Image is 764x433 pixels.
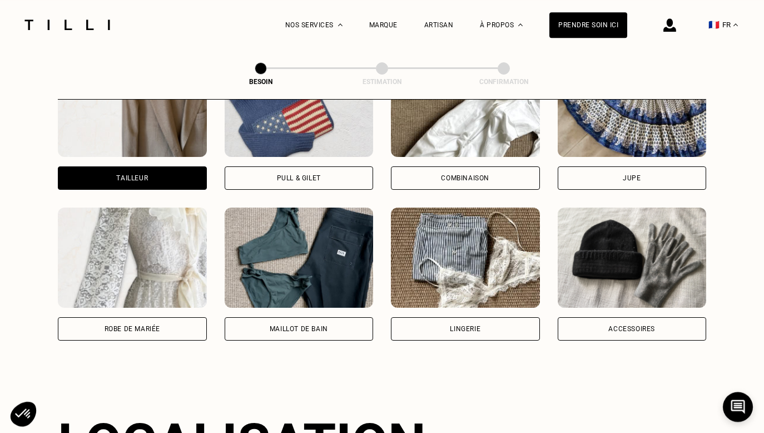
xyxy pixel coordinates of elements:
[225,57,374,157] img: Tilli retouche votre Pull & gilet
[58,208,207,308] img: Tilli retouche votre Robe de mariée
[623,175,641,181] div: Jupe
[225,208,374,308] img: Tilli retouche votre Maillot de bain
[338,23,343,26] img: Menu déroulant
[326,78,438,86] div: Estimation
[549,12,627,38] a: Prendre soin ici
[205,78,316,86] div: Besoin
[369,21,398,29] a: Marque
[558,57,707,157] img: Tilli retouche votre Jupe
[277,175,321,181] div: Pull & gilet
[450,326,480,332] div: Lingerie
[448,78,559,86] div: Confirmation
[733,23,738,26] img: menu déroulant
[116,175,148,181] div: Tailleur
[58,57,207,157] img: Tilli retouche votre Tailleur
[441,175,489,181] div: Combinaison
[663,18,676,32] img: icône connexion
[424,21,454,29] a: Artisan
[391,57,540,157] img: Tilli retouche votre Combinaison
[518,23,523,26] img: Menu déroulant à propos
[105,326,160,332] div: Robe de mariée
[391,208,540,308] img: Tilli retouche votre Lingerie
[708,19,720,30] span: 🇫🇷
[608,326,655,332] div: Accessoires
[21,19,114,30] img: Logo du service de couturière Tilli
[270,326,328,332] div: Maillot de bain
[558,208,707,308] img: Tilli retouche votre Accessoires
